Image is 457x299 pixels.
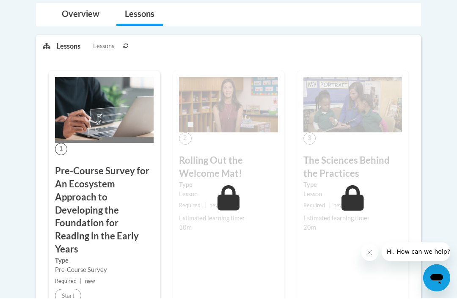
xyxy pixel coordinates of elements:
[116,4,163,27] a: Lessons
[303,214,402,224] div: Estimated learning time:
[55,257,154,266] label: Type
[333,203,344,209] span: new
[55,279,77,285] span: Required
[55,144,67,156] span: 1
[328,203,330,209] span: |
[93,42,114,52] span: Lessons
[303,133,316,145] span: 3
[382,243,450,262] iframe: Message from company
[303,78,402,133] img: Course Image
[55,78,154,144] img: Course Image
[303,203,325,209] span: Required
[179,78,278,133] img: Course Image
[303,181,402,190] label: Type
[204,203,206,209] span: |
[303,225,316,232] span: 20m
[55,266,154,275] div: Pre-Course Survey
[179,214,278,224] div: Estimated learning time:
[53,4,108,27] a: Overview
[303,155,402,181] h3: The Sciences Behind the Practices
[303,190,402,200] div: Lesson
[209,203,220,209] span: new
[179,225,192,232] span: 10m
[423,265,450,292] iframe: Button to launch messaging window
[179,203,201,209] span: Required
[55,165,154,257] h3: Pre-Course Survey for An Ecosystem Approach to Developing the Foundation for Reading in the Early...
[179,181,278,190] label: Type
[57,42,80,52] p: Lessons
[85,279,95,285] span: new
[179,133,191,145] span: 2
[361,245,378,262] iframe: Close message
[179,155,278,181] h3: Rolling Out the Welcome Mat!
[80,279,82,285] span: |
[179,190,278,200] div: Lesson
